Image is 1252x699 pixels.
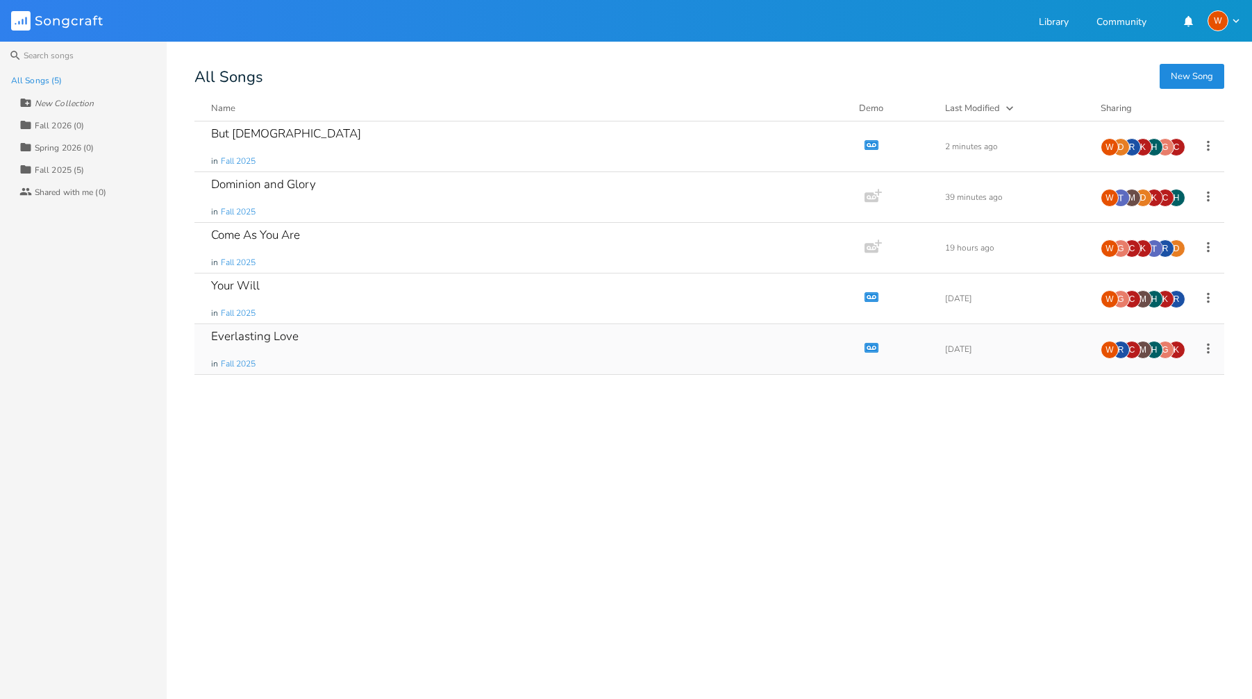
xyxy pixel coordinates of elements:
div: gitar39 [1156,341,1174,359]
div: claymatt04 [1123,341,1141,359]
div: Dominion and Glory [211,178,316,190]
div: Last Modified [945,102,1000,115]
a: Library [1039,17,1069,29]
div: Worship Pastor [1101,239,1119,258]
div: Shared with me (0) [35,188,106,196]
div: All Songs [194,69,1224,85]
span: Fall 2025 [221,358,256,370]
div: Fall 2026 (0) [35,121,84,130]
div: Worship Pastor [1101,138,1119,156]
span: in [211,358,218,370]
div: kdanielsvt [1134,138,1152,156]
div: Sharing [1101,101,1184,115]
div: 2 minutes ago [945,142,1084,151]
div: Fall 2025 (5) [35,166,84,174]
div: kdanielsvt [1156,290,1174,308]
div: day_tripper1 [1134,189,1152,207]
div: hpayne217 [1167,189,1185,207]
div: Demo [859,101,928,115]
div: Come As You Are [211,229,300,241]
div: robbushnell [1156,239,1174,258]
span: Fall 2025 [221,257,256,269]
span: Fall 2025 [221,308,256,319]
div: 19 hours ago [945,244,1084,252]
div: Name [211,102,235,115]
button: W [1208,10,1241,31]
button: Last Modified [945,101,1084,115]
div: [DATE] [945,345,1084,353]
div: hpayne217 [1145,341,1163,359]
div: day_tripper1 [1167,239,1185,258]
div: gitar39 [1156,138,1174,156]
div: gitar39 [1112,239,1130,258]
div: gitar39 [1112,290,1130,308]
div: [DATE] [945,294,1084,303]
span: in [211,206,218,218]
div: hpayne217 [1145,290,1163,308]
div: But [DEMOGRAPHIC_DATA] [211,128,361,140]
span: Fall 2025 [221,155,256,167]
div: robbushnell [1112,341,1130,359]
div: kdanielsvt [1145,189,1163,207]
span: Fall 2025 [221,206,256,218]
div: day_tripper1 [1112,138,1130,156]
div: robbushnell [1123,138,1141,156]
span: in [211,155,218,167]
button: New Song [1160,64,1224,89]
div: Worship Pastor [1101,290,1119,308]
img: Thomas Moring [1145,239,1163,258]
img: Thomas Moring [1112,189,1130,207]
div: claymatt04 [1167,138,1185,156]
button: Name [211,101,842,115]
div: 39 minutes ago [945,193,1084,201]
div: Worship Pastor [1101,341,1119,359]
div: claymatt04 [1123,239,1141,258]
div: claymatt04 [1156,189,1174,207]
div: kdanielsvt [1134,239,1152,258]
a: Community [1096,17,1146,29]
div: Worship Pastor [1208,10,1228,31]
div: martha [1123,189,1141,207]
div: Your Will [211,280,260,292]
span: in [211,257,218,269]
div: Worship Pastor [1101,189,1119,207]
div: martha [1134,341,1152,359]
div: martha [1134,290,1152,308]
div: hpayne217 [1145,138,1163,156]
div: New Collection [35,99,94,108]
div: robbushnell [1167,290,1185,308]
div: Everlasting Love [211,330,299,342]
div: claymatt04 [1123,290,1141,308]
div: Spring 2026 (0) [35,144,94,152]
div: All Songs (5) [11,76,62,85]
div: kdanielsvt [1167,341,1185,359]
span: in [211,308,218,319]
